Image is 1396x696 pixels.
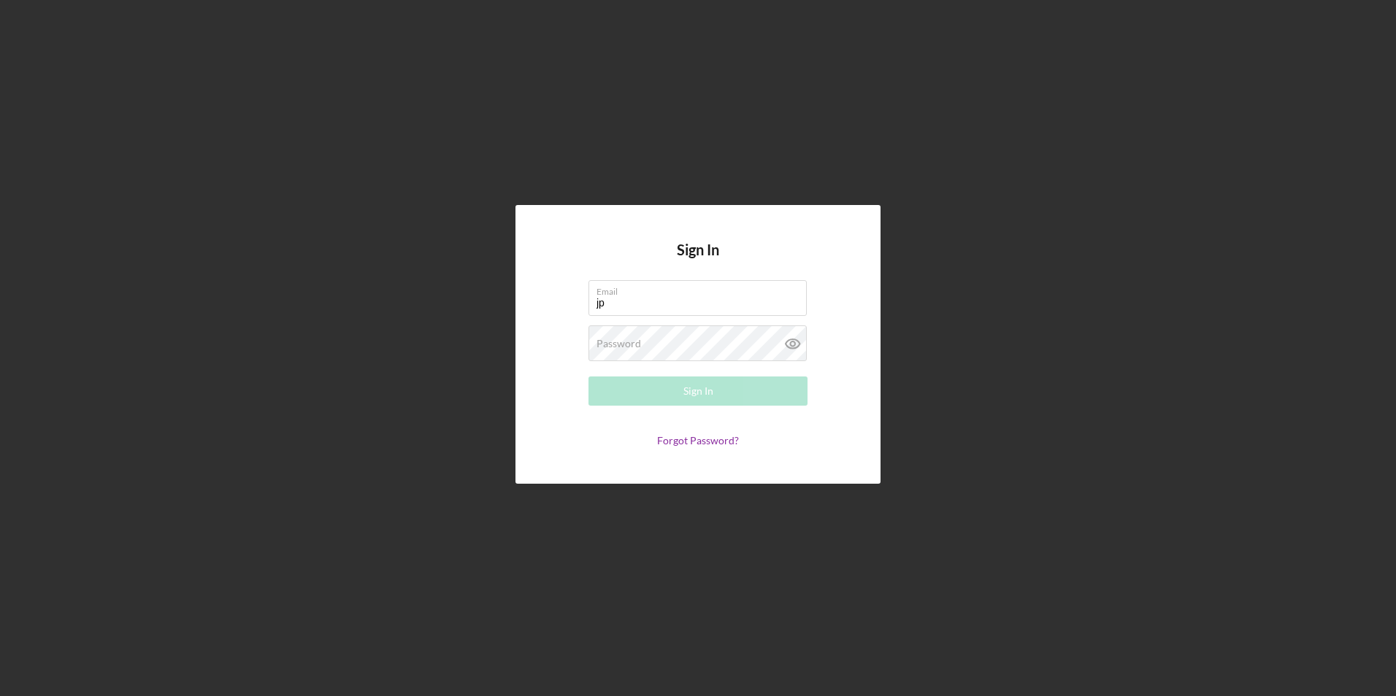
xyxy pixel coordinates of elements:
label: Password [597,338,641,349]
div: Sign In [683,376,713,406]
a: Forgot Password? [657,434,739,446]
h4: Sign In [677,241,719,280]
button: Sign In [588,376,808,406]
label: Email [597,281,807,297]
